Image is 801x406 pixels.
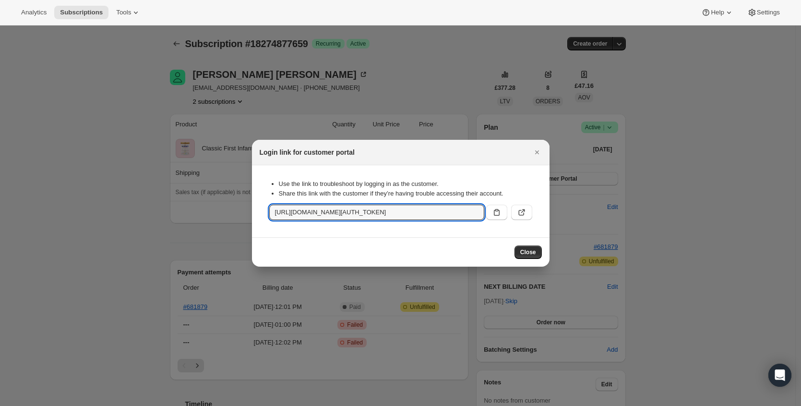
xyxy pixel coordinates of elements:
[757,9,780,16] span: Settings
[520,248,536,256] span: Close
[514,246,542,259] button: Close
[768,364,791,387] div: Open Intercom Messenger
[60,9,103,16] span: Subscriptions
[116,9,131,16] span: Tools
[110,6,146,19] button: Tools
[21,9,47,16] span: Analytics
[741,6,786,19] button: Settings
[530,146,544,159] button: Close
[15,6,52,19] button: Analytics
[279,189,532,198] li: Share this link with the customer if they’re having trouble accessing their account.
[54,6,108,19] button: Subscriptions
[695,6,739,19] button: Help
[279,179,532,189] li: Use the link to troubleshoot by logging in as the customer.
[260,148,355,157] h2: Login link for customer portal
[711,9,724,16] span: Help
